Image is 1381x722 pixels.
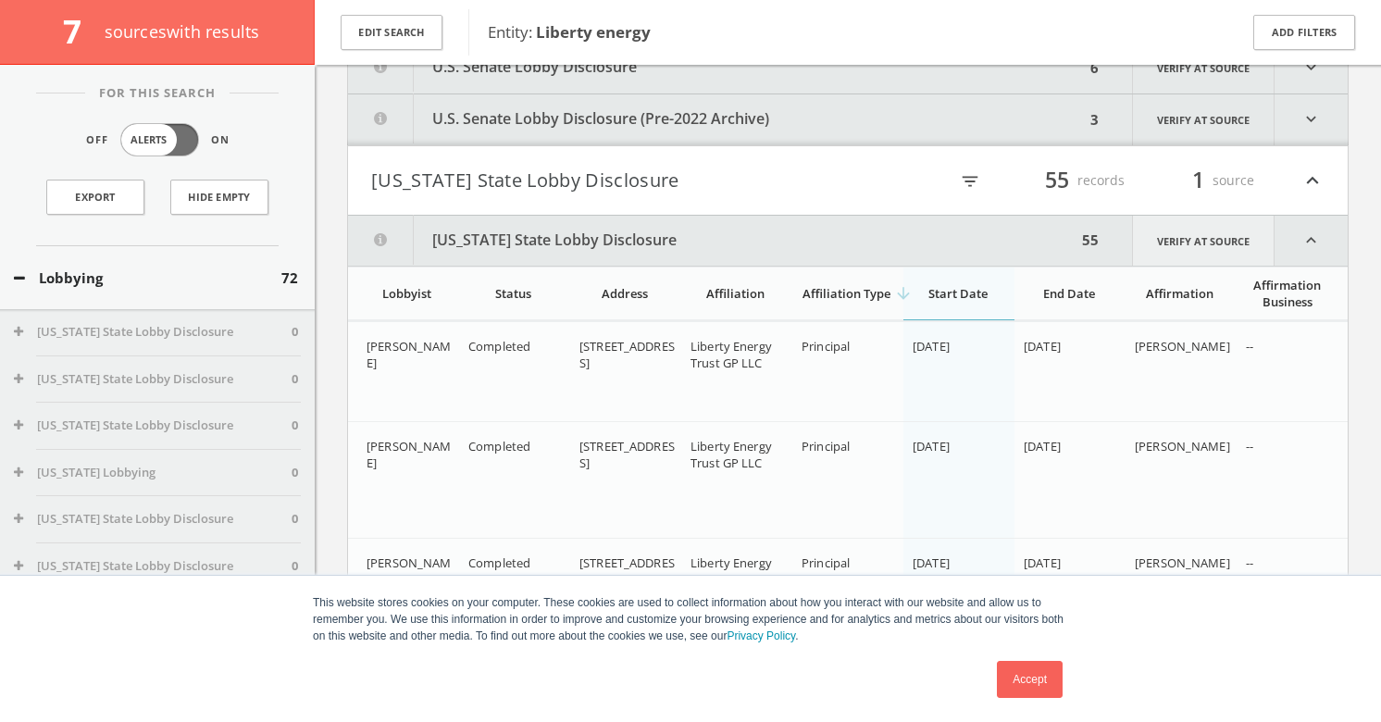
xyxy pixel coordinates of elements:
[802,438,850,454] span: Principal
[1132,94,1275,145] a: Verify at source
[86,132,108,148] span: Off
[1024,338,1061,355] span: [DATE]
[1132,43,1275,93] a: Verify at source
[1135,285,1225,302] div: Affirmation
[63,9,97,53] span: 7
[1246,277,1329,310] div: Affirmation Business
[468,554,530,571] span: Completed
[913,438,950,454] span: [DATE]
[105,20,260,43] span: source s with results
[802,338,850,355] span: Principal
[14,557,292,576] button: [US_STATE] State Lobby Disclosure
[14,464,292,482] button: [US_STATE] Lobbying
[802,554,850,571] span: Principal
[1275,94,1348,145] i: expand_more
[1024,285,1114,302] div: End Date
[1135,338,1230,355] span: [PERSON_NAME]
[913,554,950,571] span: [DATE]
[1275,216,1348,266] i: expand_less
[1184,164,1213,196] span: 1
[281,268,298,289] span: 72
[14,268,281,289] button: Lobbying
[292,557,298,576] span: 0
[14,323,292,342] button: [US_STATE] State Lobby Disclosure
[468,338,530,355] span: Completed
[292,417,298,435] span: 0
[1246,554,1253,571] span: --
[367,338,451,371] span: [PERSON_NAME]
[1024,554,1061,571] span: [DATE]
[1143,165,1254,196] div: source
[348,216,1076,266] button: [US_STATE] State Lobby Disclosure
[727,629,795,642] a: Privacy Policy
[1246,338,1253,355] span: --
[579,554,675,588] span: [STREET_ADDRESS]
[1014,165,1125,196] div: records
[211,132,230,148] span: On
[1024,438,1061,454] span: [DATE]
[1085,43,1104,93] div: 6
[1300,165,1325,196] i: expand_less
[367,554,451,588] span: [PERSON_NAME]
[14,417,292,435] button: [US_STATE] State Lobby Disclosure
[1085,94,1104,145] div: 3
[536,21,651,43] b: Liberty energy
[371,165,848,196] button: [US_STATE] State Lobby Disclosure
[468,285,559,302] div: Status
[292,510,298,529] span: 0
[1135,438,1230,454] span: [PERSON_NAME]
[313,594,1068,644] p: This website stores cookies on your computer. These cookies are used to collect information about...
[913,338,950,355] span: [DATE]
[1253,15,1355,51] button: Add Filters
[348,94,1085,145] button: U.S. Senate Lobby Disclosure (Pre-2022 Archive)
[292,323,298,342] span: 0
[341,15,442,51] button: Edit Search
[960,171,980,192] i: filter_list
[292,370,298,389] span: 0
[85,84,230,103] span: For This Search
[14,510,292,529] button: [US_STATE] State Lobby Disclosure
[170,180,268,215] button: Hide Empty
[894,284,913,303] i: arrow_downward
[997,661,1063,698] a: Accept
[14,370,292,389] button: [US_STATE] State Lobby Disclosure
[468,438,530,454] span: Completed
[690,338,772,371] span: Liberty Energy Trust GP LLC
[690,554,772,588] span: Liberty Energy Trust GP LLC
[1037,164,1077,196] span: 55
[367,285,448,302] div: Lobbyist
[367,438,451,471] span: [PERSON_NAME]
[1132,216,1275,266] a: Verify at source
[913,285,1003,302] div: Start Date
[488,21,651,43] span: Entity:
[1246,438,1253,454] span: --
[690,438,772,471] span: Liberty Energy Trust GP LLC
[292,464,298,482] span: 0
[1076,216,1104,266] div: 55
[690,285,781,302] div: Affiliation
[579,285,670,302] div: Address
[46,180,144,215] a: Export
[579,338,675,371] span: [STREET_ADDRESS]
[802,285,892,302] div: Affiliation Type
[348,43,1085,93] button: U.S. Senate Lobby Disclosure
[1275,43,1348,93] i: expand_more
[579,438,675,471] span: [STREET_ADDRESS]
[1135,554,1230,571] span: [PERSON_NAME]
